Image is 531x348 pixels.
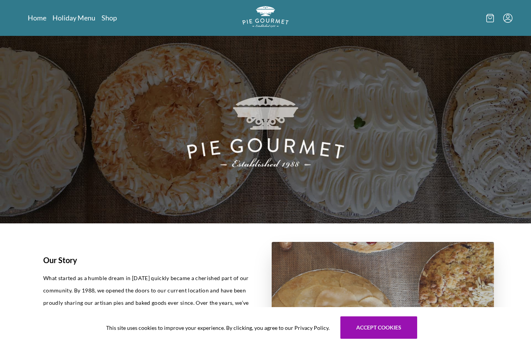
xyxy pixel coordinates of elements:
a: Logo [242,6,289,30]
a: Holiday Menu [52,13,95,22]
a: Shop [101,13,117,22]
img: logo [242,6,289,27]
a: Home [28,13,46,22]
button: Accept cookies [340,316,417,339]
h1: Our Story [43,254,253,266]
button: Menu [503,14,512,23]
span: This site uses cookies to improve your experience. By clicking, you agree to our Privacy Policy. [106,324,330,332]
p: What started as a humble dream in [DATE] quickly became a cherished part of our community. By 198... [43,272,253,346]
